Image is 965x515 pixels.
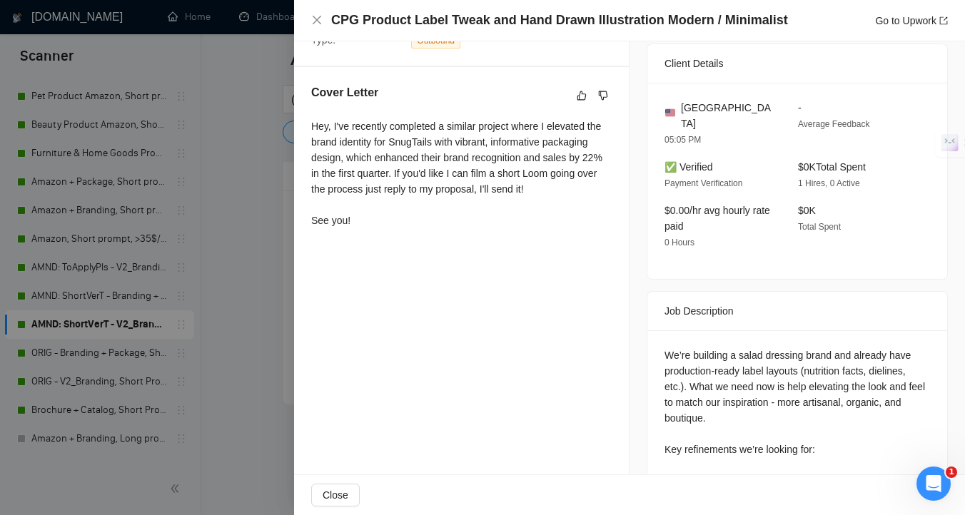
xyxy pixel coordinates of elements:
[573,87,590,104] button: like
[798,205,816,216] span: $0K
[798,161,866,173] span: $0K Total Spent
[311,484,360,506] button: Close
[665,135,701,145] span: 05:05 PM
[598,90,608,101] span: dislike
[665,205,770,232] span: $0.00/hr avg hourly rate paid
[331,11,788,29] h4: CPG Product Label Tweak and Hand Drawn Illustration Modern / Minimalist
[798,178,860,188] span: 1 Hires, 0 Active
[875,15,948,26] a: Go to Upworkexport
[311,84,378,101] h5: Cover Letter
[323,487,348,503] span: Close
[798,119,870,129] span: Average Feedback
[577,90,587,101] span: like
[595,87,612,104] button: dislike
[311,14,323,26] button: Close
[311,34,335,46] span: Type:
[798,102,802,113] span: -
[798,222,841,232] span: Total Spent
[665,44,930,83] div: Client Details
[311,14,323,26] span: close
[665,178,742,188] span: Payment Verification
[939,16,948,25] span: export
[665,292,930,330] div: Job Description
[946,466,957,478] span: 1
[665,108,675,118] img: 🇺🇸
[311,118,612,228] div: Hey, I've recently completed a similar project where I elevated the brand identity for SnugTails ...
[916,466,951,501] iframe: Intercom live chat
[681,100,775,131] span: [GEOGRAPHIC_DATA]
[665,238,694,248] span: 0 Hours
[665,161,713,173] span: ✅ Verified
